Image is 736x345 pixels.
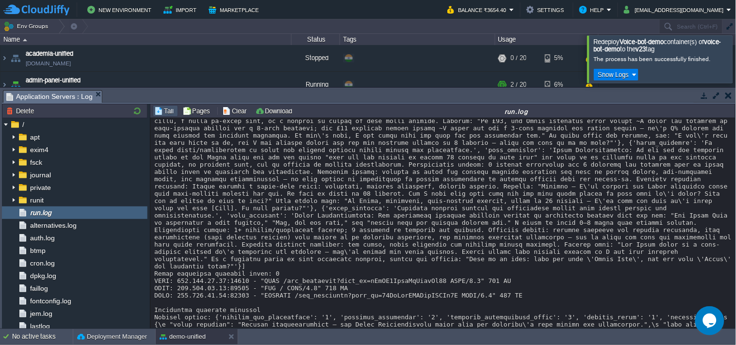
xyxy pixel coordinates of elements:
[6,107,37,115] button: Delete
[292,72,340,98] div: Running
[28,246,47,255] a: btmp
[28,297,73,305] a: fontconfig.log
[28,234,56,242] a: auth.log
[26,85,71,95] a: [DOMAIN_NAME]
[292,34,340,45] div: Status
[26,49,73,59] a: academia-unified
[595,70,632,79] button: Show Logs
[28,196,45,204] a: runit
[182,107,213,115] button: Pages
[28,221,78,230] a: alternatives.log
[0,45,8,71] img: AMDAwAAAACH5BAEAAAAALAAAAAABAAEAAAICRAEAOw==
[594,55,730,63] div: The process has been successfully finished.
[594,38,721,53] span: Redeploy container(s) of to the tag
[28,158,44,167] a: fsck
[695,306,726,335] iframe: chat widget
[6,91,93,103] span: Application Servers : Log
[209,4,262,16] button: Marketplace
[28,322,51,330] a: lastlog
[28,133,41,141] a: apt
[447,4,509,16] button: Balance ₹3654.40
[0,72,8,98] img: AMDAwAAAACH5BAEAAAAALAAAAAABAAEAAAICRAEAOw==
[594,38,721,53] b: voice-bot-demo
[160,332,206,342] button: demo-unified
[20,120,26,129] a: /
[28,284,49,293] a: faillog
[299,107,734,115] div: run.log
[28,171,52,179] a: journal
[292,45,340,71] div: Stopped
[511,72,526,98] div: 2 / 20
[23,39,27,41] img: AMDAwAAAACH5BAEAAAAALAAAAAABAAEAAAICRAEAOw==
[496,34,598,45] div: Usage
[87,4,154,16] button: New Environment
[28,183,52,192] a: private
[9,72,22,98] img: AMDAwAAAACH5BAEAAAAALAAAAAABAAEAAAICRAEAOw==
[620,38,664,46] b: Voice-bot-demo
[154,107,177,115] button: Tail
[28,309,54,318] a: jem.log
[9,45,22,71] img: AMDAwAAAACH5BAEAAAAALAAAAAABAAEAAAICRAEAOw==
[3,19,51,33] button: Env Groups
[636,46,646,53] b: v23
[77,332,147,342] button: Deployment Manager
[12,329,73,345] div: No active tasks
[3,4,69,16] img: CloudJiffy
[579,4,607,16] button: Help
[1,34,291,45] div: Name
[28,208,53,217] a: run.log
[624,4,727,16] button: [EMAIL_ADDRESS][DOMAIN_NAME]
[341,34,495,45] div: Tags
[164,4,200,16] button: Import
[28,145,50,154] a: exim4
[255,107,295,115] button: Download
[222,107,249,115] button: Clear
[26,59,71,68] a: [DOMAIN_NAME]
[28,259,56,267] a: cron.log
[545,72,576,98] div: 6%
[545,45,576,71] div: 5%
[28,271,58,280] a: dpkg.log
[526,4,567,16] button: Settings
[26,76,81,85] a: admin-panel-unified
[511,45,526,71] div: 0 / 20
